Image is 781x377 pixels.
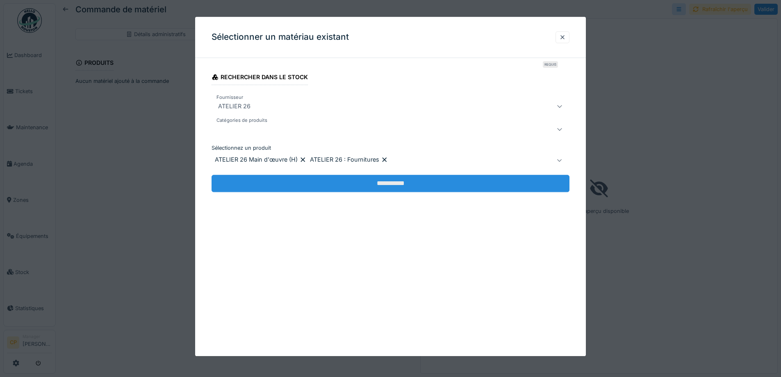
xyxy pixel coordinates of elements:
div: ATELIER 26 [215,101,254,111]
div: Requis [543,61,558,68]
div: ATELIER 26 : Fournitures [310,155,388,165]
label: Catégories de produits [215,117,269,124]
h3: Sélectionner un matériau existant [212,32,349,42]
label: Sélectionnez un produit [212,144,271,152]
div: Rechercher dans le stock [212,71,308,85]
label: Fournisseur [215,94,245,101]
div: ATELIER 26 Main d'œuvre (H) [215,155,307,165]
